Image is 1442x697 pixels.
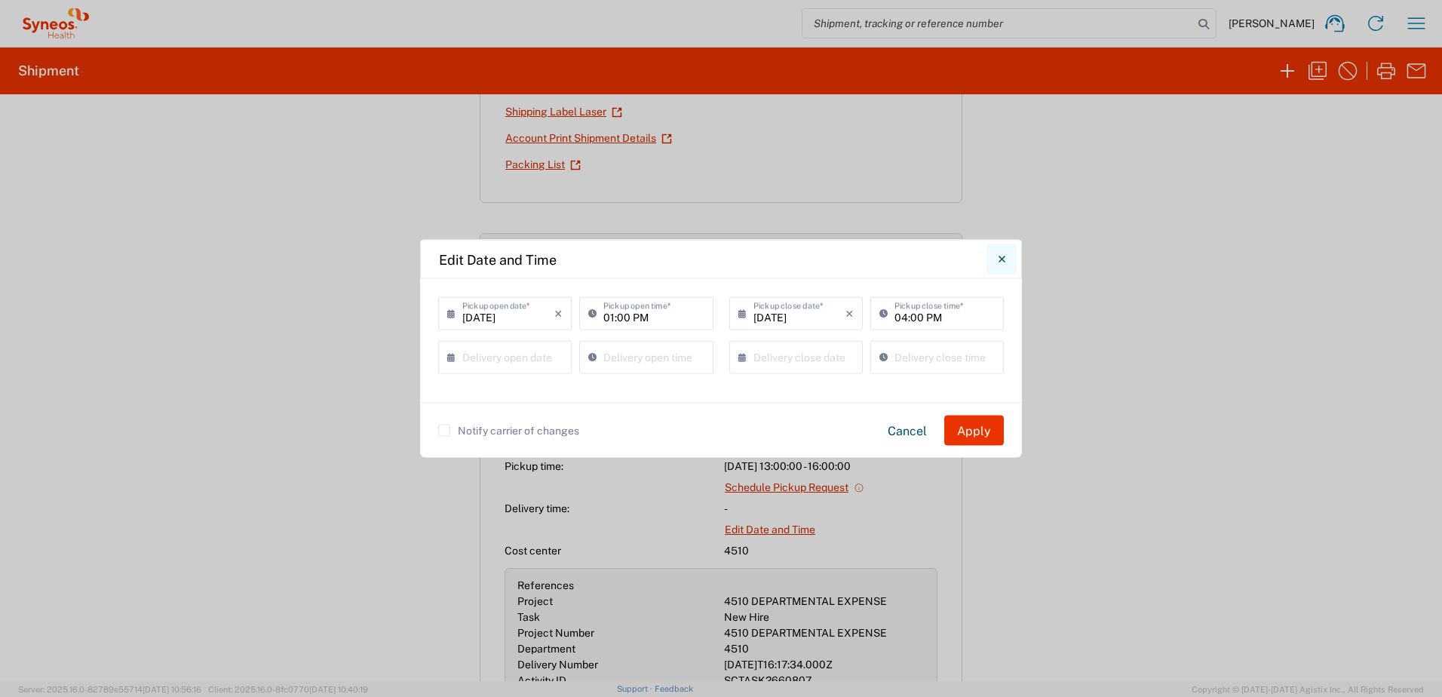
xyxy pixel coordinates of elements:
h4: Edit Date and Time [439,249,557,269]
i: × [845,302,854,326]
label: Notify carrier of changes [438,425,579,437]
button: Apply [944,416,1004,446]
button: Cancel [876,416,939,446]
i: × [554,302,563,326]
button: Close [986,244,1017,275]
